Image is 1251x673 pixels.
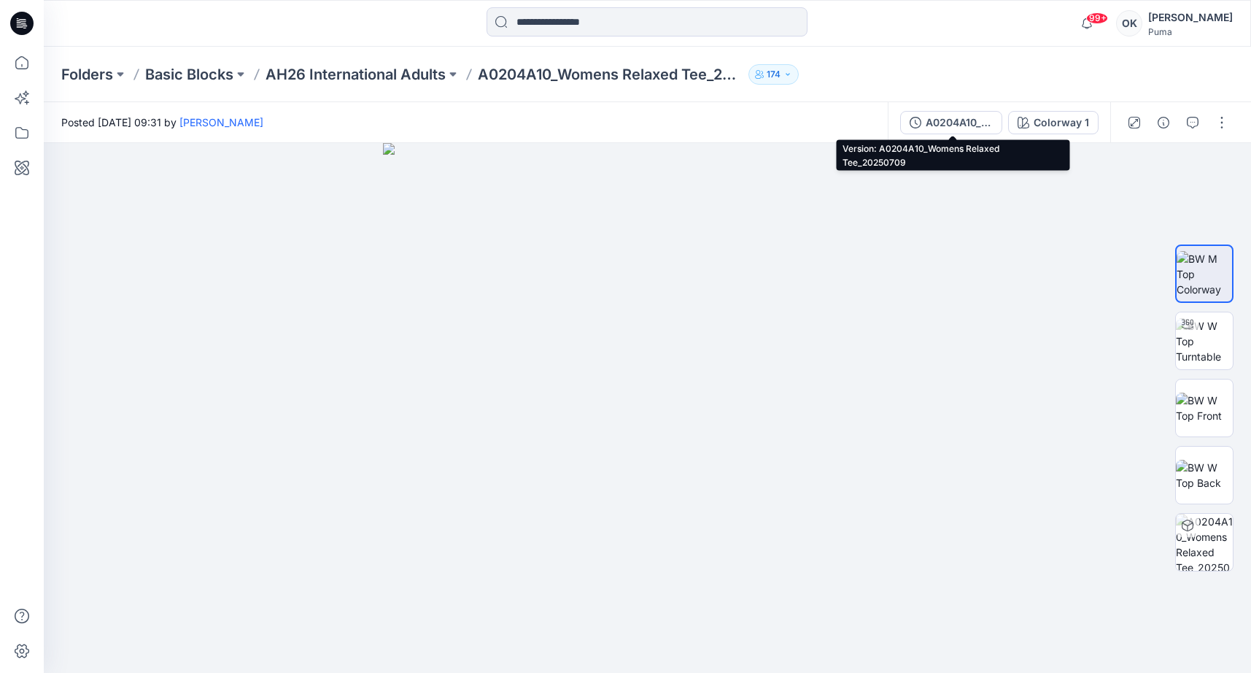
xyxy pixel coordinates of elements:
a: AH26 International Adults [266,64,446,85]
a: Folders [61,64,113,85]
button: 174 [748,64,799,85]
span: Posted [DATE] 09:31 by [61,115,263,130]
button: A0204A10_Womens Relaxed Tee_20250709 [900,111,1002,134]
img: BW W Top Front [1176,393,1233,423]
button: Colorway 1 [1008,111,1099,134]
button: Details [1152,111,1175,134]
div: Colorway 1 [1034,115,1089,131]
p: A0204A10_Womens Relaxed Tee_20250709 [478,64,743,85]
img: BW W Top Turntable [1176,318,1233,364]
a: Basic Blocks [145,64,233,85]
p: 174 [767,66,781,82]
div: [PERSON_NAME] [1148,9,1233,26]
img: BW W Top Back [1176,460,1233,491]
div: OK [1116,10,1142,36]
img: A0204A10_Womens Relaxed Tee_20250709 Colorway 1 [1176,514,1233,571]
div: A0204A10_Womens Relaxed Tee_20250709 [926,115,993,131]
img: eyJhbGciOiJIUzI1NiIsImtpZCI6IjAiLCJzbHQiOiJzZXMiLCJ0eXAiOiJKV1QifQ.eyJkYXRhIjp7InR5cGUiOiJzdG9yYW... [383,143,913,673]
span: 99+ [1086,12,1108,24]
a: [PERSON_NAME] [179,116,263,128]
img: BW M Top Colorway [1177,251,1232,297]
div: Puma [1148,26,1233,37]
